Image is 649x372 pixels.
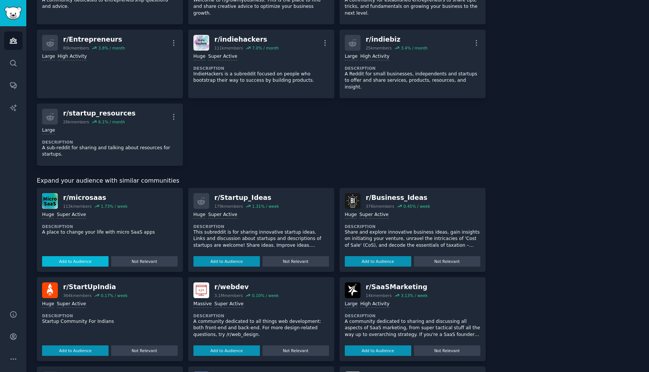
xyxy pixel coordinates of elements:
img: Business_Ideas [345,193,361,209]
dt: Description [345,313,480,318]
div: 0.10 % / week [252,293,279,298]
div: r/ microsaas [63,193,128,202]
div: Super Active [208,211,237,219]
dt: Description [345,66,480,71]
div: Huge [193,53,205,60]
button: Add to Audience [345,345,411,356]
div: Large [42,53,55,60]
div: 376k members [366,204,394,209]
div: Huge [193,211,205,219]
button: Add to Audience [193,256,260,267]
p: Startup Community For Indians [42,318,178,325]
a: r/startup_resources26kmembers6.1% / monthLargeDescriptionA sub-reddit for sharing and talking abo... [37,103,183,166]
div: Huge [345,211,357,219]
dt: Description [193,66,329,71]
img: SaaSMarketing [345,282,361,298]
span: Expand your audience with similar communities [37,176,179,186]
div: r/ indiehackers [214,35,279,44]
div: Large [345,53,358,60]
div: Large [42,127,55,134]
div: Super Active [214,301,244,308]
dt: Description [42,224,178,229]
img: microsaas [42,193,58,209]
div: Huge [42,301,54,308]
div: High Activity [360,301,389,308]
div: r/ Entrepreneurs [63,35,125,44]
p: A place to change your life with micro SaaS apps [42,229,178,236]
button: Not Relevant [263,256,329,267]
div: Massive [193,301,212,308]
div: r/ Startup_Ideas [214,193,279,202]
div: r/ SaaSMarketing [366,282,428,292]
div: High Activity [57,53,87,60]
p: IndieHackers is a subreddit focused on people who bootstrap their way to success by building prod... [193,71,329,84]
div: 3.8 % / month [98,45,125,51]
button: Not Relevant [414,345,480,356]
button: Not Relevant [414,256,480,267]
p: A community dedicated to sharing and discussing all aspects of SaaS marketing, from super tactica... [345,318,480,338]
button: Add to Audience [42,345,109,356]
div: Super Active [208,53,237,60]
img: GummySearch logo [5,7,22,20]
div: Super Active [359,211,389,219]
p: Share and explore innovative business ideas, gain insights on initiating your venture, unravel th... [345,229,480,249]
a: r/indiebiz25kmembers3.4% / monthLargeHigh ActivityDescriptionA Reddit for small businesses, indep... [340,30,486,98]
button: Add to Audience [193,345,260,356]
div: 111k members [214,45,243,51]
div: 3.4 % / month [401,45,427,51]
a: r/Entrepreneurs80kmembers3.8% / monthLargeHigh Activity [37,30,183,98]
div: r/ Business_Ideas [366,193,430,202]
div: Huge [42,211,54,219]
button: Not Relevant [111,256,178,267]
div: High Activity [360,53,389,60]
p: A Reddit for small businesses, independents and startups to offer and share services, products, r... [345,71,480,91]
img: webdev [193,282,209,298]
div: 26k members [63,119,89,124]
div: 6.1 % / month [98,119,125,124]
div: 7.0 % / month [252,45,279,51]
dt: Description [193,313,329,318]
p: This subreddit is for sharing innovative startup ideas. Links and discussion about startups and d... [193,229,329,249]
img: StartUpIndia [42,282,58,298]
div: 3.13 % / week [401,293,427,298]
button: Not Relevant [111,345,178,356]
div: r/ indiebiz [366,35,428,44]
dt: Description [193,224,329,229]
div: 179k members [214,204,243,209]
dt: Description [345,224,480,229]
div: 25k members [366,45,392,51]
a: indiehackersr/indiehackers111kmembers7.0% / monthHugeSuper ActiveDescriptionIndieHackers is a sub... [188,30,334,98]
div: 0.45 % / week [403,204,430,209]
div: 14k members [366,293,392,298]
button: Add to Audience [42,256,109,267]
div: 1.31 % / week [252,204,279,209]
div: 113k members [63,204,92,209]
p: A sub-reddit for sharing and talking about resources for startups. [42,145,178,158]
div: 364k members [63,293,92,298]
div: Super Active [57,301,86,308]
div: r/ startup_resources [63,109,136,118]
div: r/ StartUpIndia [63,282,128,292]
div: 1.73 % / week [101,204,127,209]
p: A community dedicated to all things web development: both front-end and back-end. For more design... [193,318,329,338]
button: Not Relevant [263,345,329,356]
button: Add to Audience [345,256,411,267]
dt: Description [42,313,178,318]
div: 80k members [63,45,89,51]
img: indiehackers [193,35,209,51]
div: r/ webdev [214,282,279,292]
div: Super Active [57,211,86,219]
div: 0.17 % / week [101,293,127,298]
div: 3.1M members [214,293,243,298]
div: Large [345,301,358,308]
dt: Description [42,139,178,145]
